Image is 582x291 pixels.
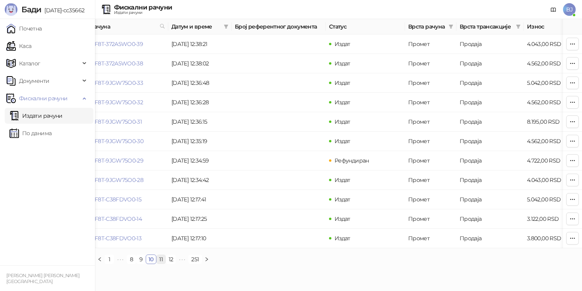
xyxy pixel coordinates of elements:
span: Издат [335,215,350,222]
span: filter [516,24,521,29]
th: Врста рачуна [405,19,456,34]
a: Почетна [6,21,42,36]
a: P4CFZF8T-C38FDVO0-15 [77,196,141,203]
td: 4.562,00 RSD [524,93,579,112]
span: Издат [335,176,350,184]
span: Рефундиран [335,157,369,164]
li: Претходна страна [95,255,105,264]
a: 8 [127,255,136,264]
li: 9 [136,255,146,264]
td: Продаја [456,132,524,151]
span: [DATE]-cc35662 [41,7,84,14]
td: 4.562,00 RSD [524,132,579,151]
th: Број референтног документа [232,19,326,34]
a: P4CFZF8T-9JGW75O0-31 [77,118,142,125]
img: Logo [5,3,17,16]
td: P4CFZF8T-9JGW75O0-28 [74,170,168,190]
span: filter [514,21,522,33]
a: По данима [10,125,51,141]
span: left [97,257,102,262]
span: Бади [21,5,41,14]
li: Следећих 5 Страна [176,255,188,264]
td: Продаја [456,151,524,170]
td: Промет [405,93,456,112]
td: Промет [405,190,456,209]
li: 10 [146,255,156,264]
td: [DATE] 12:17:25 [168,209,232,229]
a: Каса [6,38,31,54]
td: Промет [405,229,456,248]
span: Издат [335,40,350,48]
span: right [204,257,209,262]
td: P4CFZF8T-C38FDVO0-15 [74,190,168,209]
a: 1 [105,255,114,264]
li: 12 [166,255,176,264]
td: Промет [405,112,456,132]
span: Издат [335,118,350,125]
span: Датум и време [171,22,221,31]
span: Издат [335,79,350,86]
a: 251 [189,255,201,264]
span: BJ [563,3,576,16]
td: [DATE] 12:38:21 [168,34,232,54]
span: filter [449,24,453,29]
td: P4CFZF8T-372A5WO0-38 [74,54,168,73]
th: Број рачуна [74,19,168,34]
td: [DATE] 12:34:59 [168,151,232,170]
span: Фискални рачуни [19,90,67,106]
a: 12 [166,255,176,264]
span: Каталог [19,56,40,71]
li: 1 [105,255,114,264]
td: Промет [405,209,456,229]
span: Издат [335,196,350,203]
a: P4CFZF8T-9JGW75O0-32 [77,99,143,106]
td: [DATE] 12:36:28 [168,93,232,112]
div: Издати рачуни [114,11,172,15]
a: Документација [547,3,560,16]
td: [DATE] 12:17:41 [168,190,232,209]
span: Износ [527,22,568,31]
td: Продаја [456,112,524,132]
a: 11 [157,255,165,264]
td: 4.722,00 RSD [524,151,579,170]
td: Промет [405,54,456,73]
td: [DATE] 12:35:19 [168,132,232,151]
td: Промет [405,132,456,151]
span: filter [447,21,455,33]
li: Претходних 5 Страна [114,255,127,264]
a: P4CFZF8T-372A5WO0-39 [77,40,143,48]
td: [DATE] 12:38:02 [168,54,232,73]
td: P4CFZF8T-C38FDVO0-14 [74,209,168,229]
span: Број рачуна [77,22,156,31]
td: Промет [405,73,456,93]
a: P4CFZF8T-9JGW75O0-28 [77,176,143,184]
a: P4CFZF8T-9JGW75O0-33 [77,79,143,86]
li: 8 [127,255,136,264]
td: P4CFZF8T-372A5WO0-39 [74,34,168,54]
a: P4CFZF8T-C38FDVO0-13 [77,235,141,242]
th: Статус [326,19,405,34]
li: Следећа страна [202,255,211,264]
td: Продаја [456,93,524,112]
td: Промет [405,151,456,170]
span: Издат [335,99,350,106]
td: [DATE] 12:36:48 [168,73,232,93]
td: P4CFZF8T-9JGW75O0-31 [74,112,168,132]
td: 5.042,00 RSD [524,73,579,93]
li: 11 [156,255,166,264]
a: Издати рачуни [10,108,63,124]
span: filter [224,24,228,29]
span: Издат [335,138,350,145]
td: 4.043,00 RSD [524,34,579,54]
span: Врста рачуна [408,22,445,31]
a: P4CFZF8T-C38FDVO0-14 [77,215,142,222]
small: [PERSON_NAME] [PERSON_NAME] [GEOGRAPHIC_DATA] [6,273,80,284]
td: Продаја [456,54,524,73]
td: P4CFZF8T-9JGW75O0-32 [74,93,168,112]
td: 4.562,00 RSD [524,54,579,73]
td: Продаја [456,190,524,209]
td: Продаја [456,229,524,248]
a: P4CFZF8T-9JGW75O0-29 [77,157,143,164]
td: [DATE] 12:34:42 [168,170,232,190]
td: [DATE] 12:17:10 [168,229,232,248]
